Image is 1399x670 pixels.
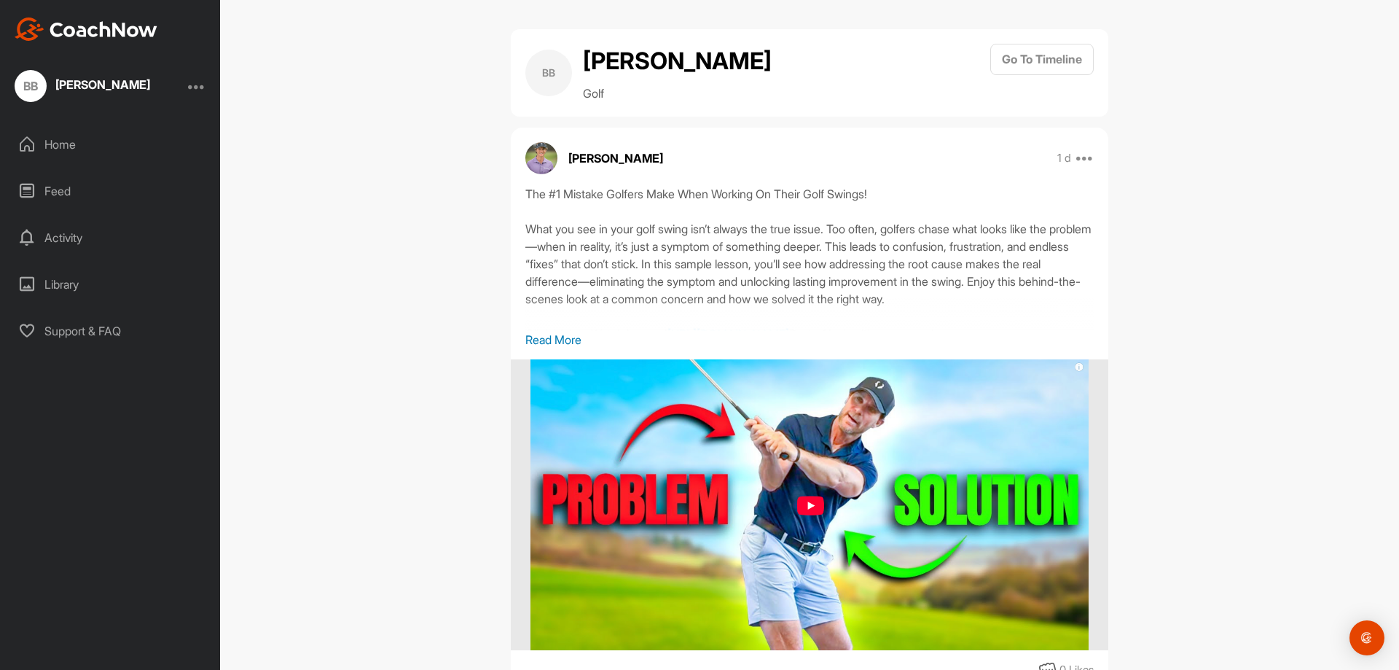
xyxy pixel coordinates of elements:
[55,79,150,90] div: [PERSON_NAME]
[525,331,1094,348] p: Read More
[15,17,157,41] img: CoachNow
[990,44,1094,75] button: Go To Timeline
[525,142,557,174] img: avatar
[8,266,213,303] div: Library
[1057,151,1071,165] p: 1 d
[530,359,1089,651] img: media
[8,219,213,256] div: Activity
[525,50,572,96] div: BB
[1349,620,1384,655] div: Open Intercom Messenger
[990,44,1094,102] a: Go To Timeline
[583,85,772,102] p: Golf
[525,185,1094,331] div: The #1 Mistake Golfers Make When Working On Their Golf Swings! What you see in your golf swing is...
[8,313,213,349] div: Support & FAQ
[8,126,213,163] div: Home
[15,70,47,102] div: BB
[583,44,772,79] h2: [PERSON_NAME]
[8,173,213,209] div: Feed
[568,149,663,167] p: [PERSON_NAME]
